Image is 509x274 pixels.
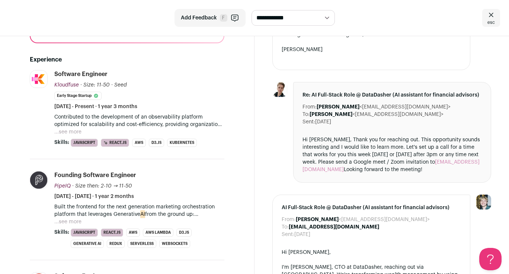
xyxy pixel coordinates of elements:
[282,231,294,238] dt: Sent:
[176,229,192,237] li: D3.js
[294,231,310,238] dd: [DATE]
[30,171,47,189] img: 406b4b888297571c979ab5e451639656749b2ec90ac03a3a2ccb2b4bd4229895.jpg
[302,103,317,111] dt: From:
[54,92,102,100] li: Early Stage Startup
[111,81,113,89] span: ·
[310,111,444,118] dd: <[EMAIL_ADDRESS][DOMAIN_NAME]>
[114,82,127,88] span: Seed
[54,218,81,226] button: ...see more
[159,240,190,248] li: WebSockets
[220,14,227,22] span: F
[310,112,352,117] b: [PERSON_NAME]
[282,216,296,223] dt: From:
[54,113,224,128] p: Contributed to the development of an observability platform optimized for scalability and cost-ef...
[71,139,98,147] li: JavaScript
[482,9,500,27] a: esc
[282,223,289,231] dt: To:
[54,70,108,78] div: Software Engineer
[149,139,164,147] li: D3.js
[181,14,217,22] span: Add Feedback
[296,216,430,223] dd: <[EMAIL_ADDRESS][DOMAIN_NAME]>
[54,128,81,136] button: ...see more
[282,204,461,211] span: AI Full-Stack Role @ DataDasher (AI assistant for financial advisors)
[54,82,79,88] span: Kloudfuse
[72,183,132,189] span: · Size then: 2-10 → 11-50
[54,193,134,200] span: [DATE] - [DATE] · 1 year 2 months
[282,249,461,256] div: Hi [PERSON_NAME],
[317,104,359,110] b: [PERSON_NAME]
[54,203,224,218] p: Built the frontend for the next generation marketing orchestration platform that leverages Genera...
[315,118,331,126] dd: [DATE]
[54,139,69,146] span: Skills:
[302,91,482,99] span: Re: AI Full-Stack Role @ DataDasher (AI assistant for financial advisors)
[302,111,310,118] dt: To:
[101,229,123,237] li: React.js
[289,224,379,230] b: [EMAIL_ADDRESS][DOMAIN_NAME]
[54,171,136,179] div: Founding Software Engineer
[282,46,461,53] div: [PERSON_NAME]
[80,82,110,88] span: · Size: 11-50
[30,70,47,88] img: 84c4f65ec4b24bf057050610fb4a028b1f7b0b6c71d8aac33581856f4446a2d2.jpg
[272,82,287,97] img: 8615f1358d005685a200a42707994f555a32652497e9d54238fb69568a086e92.jpg
[71,229,98,237] li: JavaScript
[479,248,502,270] iframe: Help Scout Beacon - Open
[54,183,71,189] span: PipeIQ
[54,103,137,110] span: [DATE] - Present · 1 year 3 months
[487,19,495,25] span: esc
[54,229,69,236] span: Skills:
[296,217,339,222] b: [PERSON_NAME]
[317,103,451,111] dd: <[EMAIL_ADDRESS][DOMAIN_NAME]>
[101,139,129,147] li: React.js
[71,240,104,248] li: Generative AI
[143,229,173,237] li: AWS Lambda
[107,240,125,248] li: Redux
[476,195,491,210] img: 6494470-medium_jpg
[302,118,315,126] dt: Sent:
[128,240,156,248] li: Serverless
[140,210,145,218] mark: AI
[132,139,146,147] li: AWS
[30,55,224,64] h2: Experience
[167,139,197,147] li: Kubernetes
[126,229,140,237] li: AWS
[302,136,482,173] div: Hi [PERSON_NAME], Thank you for reaching out. This opportunity sounds interesting and I would lik...
[175,9,246,27] button: Add Feedback F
